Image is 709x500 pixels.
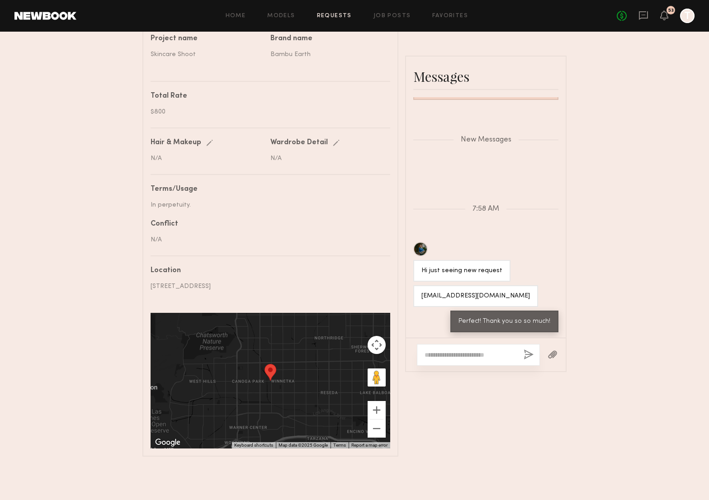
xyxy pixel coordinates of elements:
div: 53 [668,8,674,13]
div: Total Rate [151,93,383,100]
a: Terms [333,443,346,448]
a: Open this area in Google Maps (opens a new window) [153,437,183,448]
div: N/A [270,154,383,163]
div: Project name [151,35,264,42]
div: [STREET_ADDRESS] [151,282,383,291]
button: Map camera controls [368,336,386,354]
div: Skincare Shoot [151,50,264,59]
div: $800 [151,107,383,117]
div: In perpetuity. [151,200,383,210]
div: N/A [151,154,264,163]
span: New Messages [461,136,511,144]
button: Zoom in [368,401,386,419]
button: Zoom out [368,420,386,438]
a: Job Posts [373,13,411,19]
div: Wardrobe Detail [270,139,328,146]
div: Bambu Earth [270,50,383,59]
a: Requests [317,13,352,19]
img: Google [153,437,183,448]
div: Hair & Makeup [151,139,201,146]
button: Keyboard shortcuts [234,442,273,448]
div: Hi just seeing new request [421,266,502,276]
div: Perfect! Thank you so so much! [458,316,550,327]
a: Report a map error [351,443,388,448]
span: 7:58 AM [473,205,499,213]
a: Favorites [432,13,468,19]
div: N/A [151,235,383,245]
div: [EMAIL_ADDRESS][DOMAIN_NAME] [421,291,530,302]
span: Map data ©2025 Google [279,443,328,448]
div: Conflict [151,221,383,228]
a: T [680,9,695,23]
a: Home [226,13,246,19]
button: Drag Pegman onto the map to open Street View [368,368,386,387]
div: Terms/Usage [151,186,383,193]
div: Messages [413,67,558,85]
div: Location [151,267,383,274]
div: Brand name [270,35,383,42]
a: Models [267,13,295,19]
